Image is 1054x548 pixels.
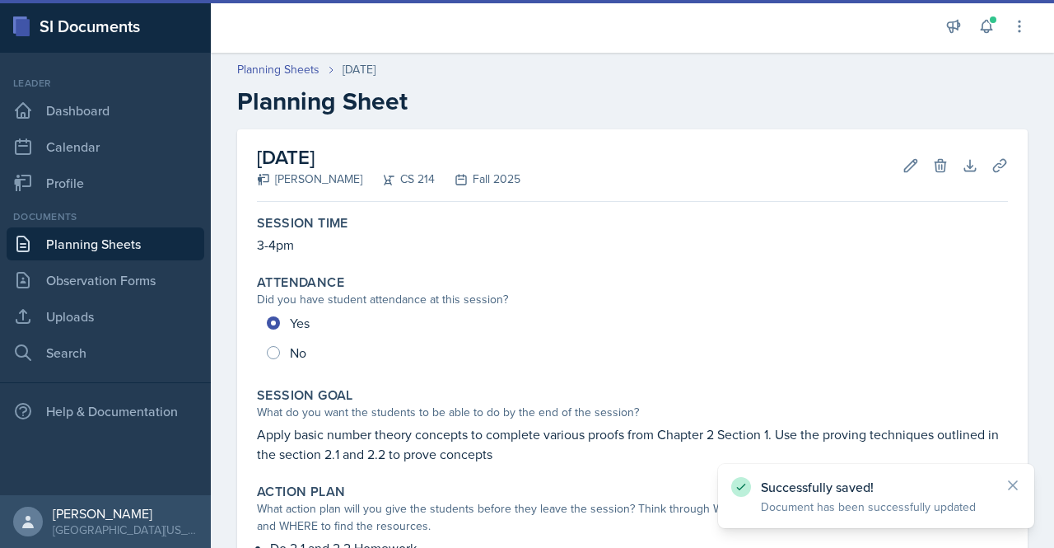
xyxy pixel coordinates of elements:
[257,215,348,232] label: Session Time
[7,227,204,260] a: Planning Sheets
[237,87,1028,116] h2: Planning Sheet
[7,300,204,333] a: Uploads
[362,171,435,188] div: CS 214
[343,61,375,78] div: [DATE]
[257,274,344,291] label: Attendance
[257,500,1008,535] div: What action plan will you give the students before they leave the session? Think through WHAT con...
[257,143,520,172] h2: [DATE]
[7,395,204,428] div: Help & Documentation
[257,171,362,188] div: [PERSON_NAME]
[7,94,204,127] a: Dashboard
[257,291,1008,308] div: Did you have student attendance at this session?
[257,235,1008,255] p: 3-4pm
[7,130,204,163] a: Calendar
[237,61,319,78] a: Planning Sheets
[257,404,1008,421] div: What do you want the students to be able to do by the end of the session?
[53,505,198,522] div: [PERSON_NAME]
[7,76,204,91] div: Leader
[7,264,204,297] a: Observation Forms
[257,387,353,404] label: Session Goal
[53,522,198,538] div: [GEOGRAPHIC_DATA][US_STATE] in [GEOGRAPHIC_DATA]
[257,484,345,500] label: Action Plan
[7,166,204,199] a: Profile
[7,209,204,224] div: Documents
[257,424,1008,464] p: Apply basic number theory concepts to complete various proofs from Chapter 2 Section 1. Use the p...
[761,499,991,515] p: Document has been successfully updated
[7,336,204,369] a: Search
[761,479,991,495] p: Successfully saved!
[435,171,520,188] div: Fall 2025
